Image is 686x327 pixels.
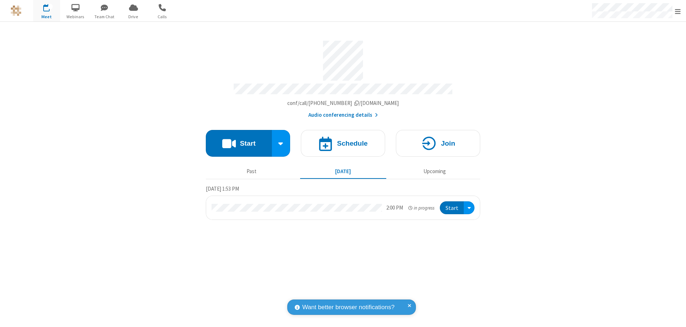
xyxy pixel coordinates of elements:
[396,130,480,157] button: Join
[668,308,681,322] iframe: Chat
[62,14,89,20] span: Webinars
[206,185,480,220] section: Today's Meetings
[206,130,272,157] button: Start
[302,303,394,312] span: Want better browser notifications?
[300,165,386,178] button: [DATE]
[440,201,464,215] button: Start
[287,100,399,106] span: Copy my meeting room link
[209,165,295,178] button: Past
[33,14,60,20] span: Meet
[441,140,455,147] h4: Join
[206,185,239,192] span: [DATE] 1:53 PM
[149,14,176,20] span: Calls
[386,204,403,212] div: 2:00 PM
[308,111,378,119] button: Audio conferencing details
[301,130,385,157] button: Schedule
[206,35,480,119] section: Account details
[272,130,290,157] div: Start conference options
[464,201,474,215] div: Open menu
[392,165,478,178] button: Upcoming
[287,99,399,107] button: Copy my meeting room linkCopy my meeting room link
[11,5,21,16] img: QA Selenium DO NOT DELETE OR CHANGE
[408,205,434,211] em: in progress
[91,14,118,20] span: Team Chat
[337,140,368,147] h4: Schedule
[48,4,53,9] div: 1
[240,140,255,147] h4: Start
[120,14,147,20] span: Drive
